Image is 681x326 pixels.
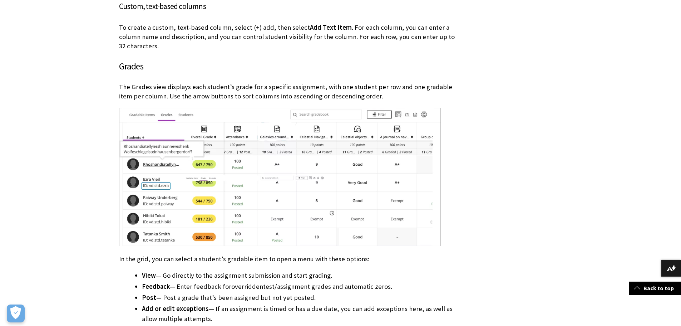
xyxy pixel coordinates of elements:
span: View [142,271,156,279]
span: To create a custom, text-based column, select (+) add, then select [119,23,310,31]
li: — Enter feedback for [142,282,457,292]
li: — Post a grade that’s been assigned but not yet posted. [142,293,457,303]
span: . For each column, you can enter a column name and description, and you can control student visib... [119,23,455,50]
li: — Go directly to the assignment submission and start grading. [142,271,457,281]
a: Back to top [629,282,681,295]
p: In the grid, you can select a student’s gradable item to open a menu with these options: [119,254,457,264]
span: Add or edit exceptions [142,305,209,313]
span: Custom, text-based columns [119,1,206,11]
button: Open Preferences [7,305,25,322]
li: — If an assignment is timed or has a due date, you can add exceptions here, as well as allow mult... [142,304,457,324]
span: test/ [263,282,277,291]
span: Feedback [142,282,170,291]
img: Gradebook grades view [119,108,441,246]
span: Add Text Item [310,23,352,31]
span: assignment grades and automatic zeros. [277,282,392,291]
p: The Grades view displays each student’s grade for a specific assignment, with one student per row... [119,82,457,101]
h3: Grades [119,60,457,73]
span: Post [142,293,156,302]
span: overridden [231,282,263,291]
